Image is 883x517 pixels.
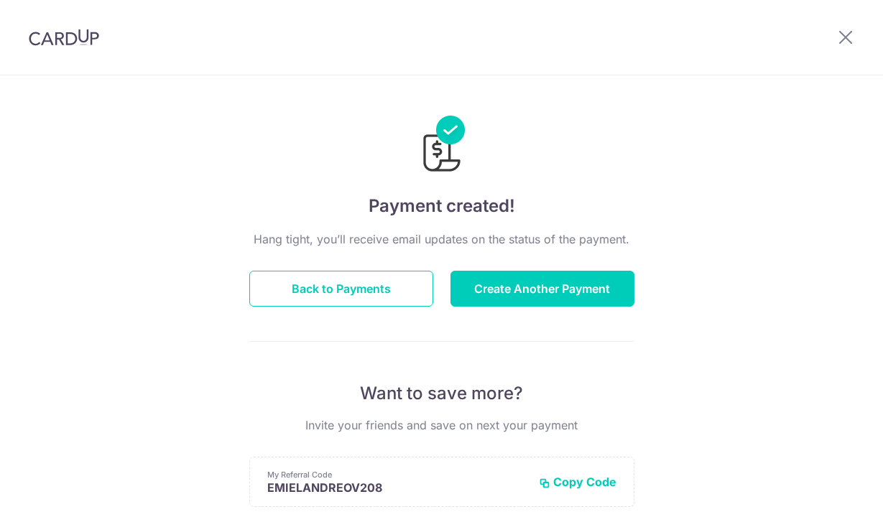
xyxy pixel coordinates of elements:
button: Copy Code [539,475,616,489]
button: Back to Payments [249,271,433,307]
p: Hang tight, you’ll receive email updates on the status of the payment. [249,230,634,248]
img: CardUp [29,29,99,46]
p: EMIELANDREOV208 [267,480,527,495]
p: My Referral Code [267,469,527,480]
p: Invite your friends and save on next your payment [249,416,634,434]
h4: Payment created! [249,193,634,219]
p: Want to save more? [249,382,634,405]
button: Create Another Payment [450,271,634,307]
img: Payments [419,116,465,176]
